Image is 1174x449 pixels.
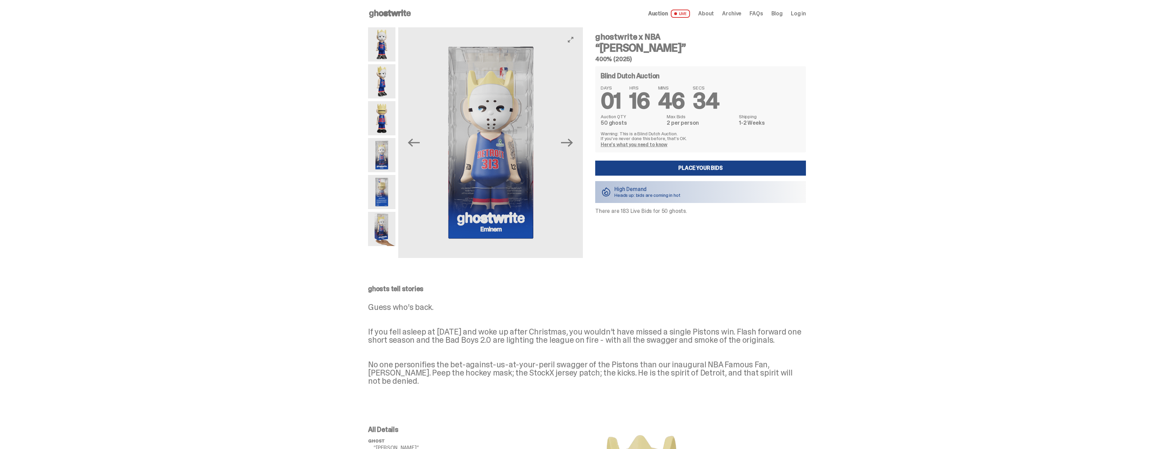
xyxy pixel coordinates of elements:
[658,87,685,115] span: 46
[368,285,806,292] p: ghosts tell stories
[601,85,621,90] span: DAYS
[698,11,714,16] a: About
[601,120,663,126] dd: 50 ghosts
[601,141,667,148] a: Here's what you need to know
[595,56,806,62] h5: 400% (2025)
[368,101,395,135] img: Copy%20of%20Eminem_NBA_400_6.png
[566,36,575,44] button: View full-screen
[601,131,800,141] p: Warning: This is a Blind Dutch Auction. If you’ve never done this before, that’s OK.
[368,64,395,98] img: Copy%20of%20Eminem_NBA_400_3.png
[722,11,741,16] a: Archive
[614,187,680,192] p: High Demand
[368,212,395,246] img: eminem%20scale.png
[648,10,690,18] a: Auction LIVE
[601,87,621,115] span: 01
[671,10,690,18] span: LIVE
[693,85,719,90] span: SECS
[368,303,806,385] p: Guess who’s back. If you fell asleep at [DATE] and woke up after Christmas, you wouldn’t have mis...
[368,175,395,209] img: Eminem_NBA_400_13.png
[629,85,650,90] span: HRS
[667,114,735,119] dt: Max Bids
[791,11,806,16] a: Log in
[771,11,783,16] a: Blog
[399,27,583,258] img: Eminem_NBA_400_12.png
[595,42,806,53] h3: “[PERSON_NAME]”
[739,114,800,119] dt: Shipping
[693,87,719,115] span: 34
[368,438,385,444] span: ghost
[595,208,806,214] p: There are 183 Live Bids for 50 ghosts.
[601,114,663,119] dt: Auction QTY
[614,193,680,198] p: Heads up: bids are coming in hot
[629,87,650,115] span: 16
[595,161,806,176] a: Place your Bids
[749,11,763,16] a: FAQs
[368,27,395,62] img: Copy%20of%20Eminem_NBA_400_1.png
[648,11,668,16] span: Auction
[595,33,806,41] h4: ghostwrite x NBA
[601,72,660,79] h4: Blind Dutch Auction
[368,138,395,172] img: Eminem_NBA_400_12.png
[560,135,575,150] button: Next
[368,426,478,433] p: All Details
[658,85,685,90] span: MINS
[406,135,421,150] button: Previous
[667,120,735,126] dd: 2 per person
[739,120,800,126] dd: 1-2 Weeks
